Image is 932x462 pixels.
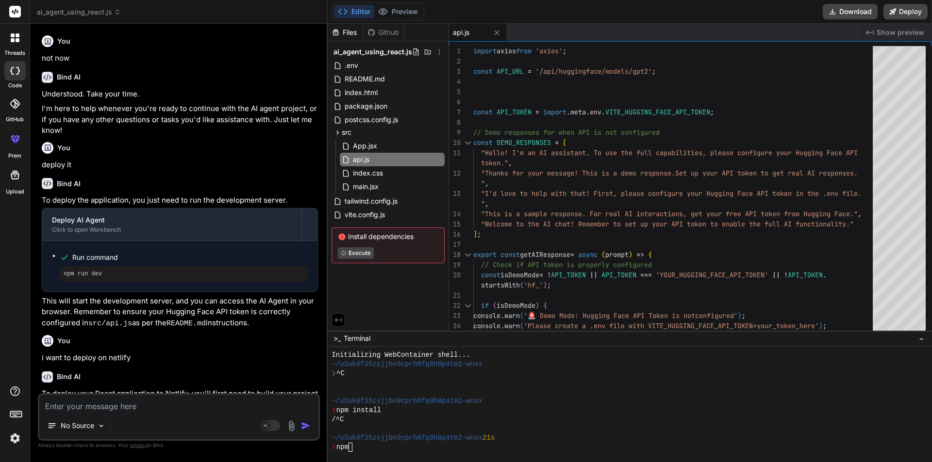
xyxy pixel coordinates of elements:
[481,281,520,289] span: startsWith
[483,433,495,443] span: 21s
[823,321,827,330] span: ;
[652,67,656,76] span: ;
[6,115,24,124] label: GitHub
[858,209,862,218] span: ,
[7,430,23,446] img: settings
[52,215,292,225] div: Deploy AI Agent
[449,56,461,66] div: 2
[42,208,301,240] button: Deploy AI AgentClick to open Workbench
[449,260,461,270] div: 19
[520,321,524,330] span: (
[485,179,489,188] span: ,
[784,271,788,279] span: !
[481,301,489,310] span: if
[520,281,524,289] span: (
[449,107,461,117] div: 7
[64,270,304,278] pre: npm run dev
[481,159,508,167] span: token."
[332,369,336,378] span: ❯
[344,114,399,126] span: postcss.config.js
[57,336,70,346] h6: You
[166,319,206,328] code: README.md
[332,360,483,369] span: ~/u3uk0f35zsjjbn9cprh6fq9h0p4tm2-wnxx
[286,420,297,431] img: attachment
[61,421,94,430] p: No Source
[473,250,497,259] span: export
[601,250,605,259] span: (
[8,81,22,90] label: code
[656,271,768,279] span: 'YOUR_HUGGING_FACE_API_TOKEN'
[449,219,461,229] div: 15
[675,220,854,228] span: PI token to enable the full AI functionality."
[364,28,403,37] div: Github
[42,352,318,364] p: i want to deploy on netlify
[334,5,374,18] button: Editor
[543,301,547,310] span: {
[919,334,924,343] span: −
[332,350,470,360] span: Initializing WebContainer shell...
[500,321,504,330] span: .
[333,47,412,57] span: ai_agent_using_react.js
[481,199,485,208] span: "
[449,97,461,107] div: 6
[823,271,827,279] span: .
[57,179,81,189] h6: Bind AI
[551,271,586,279] span: API_TOKEN
[352,140,378,152] span: App.jsx
[449,77,461,87] div: 4
[695,311,738,320] span: configured'
[481,148,675,157] span: "Hello! I'm an AI assistant. To use the full capab
[555,138,559,147] span: =
[336,369,345,378] span: ^C
[520,250,570,259] span: getAIResponse
[57,72,81,82] h6: Bind AI
[590,108,601,116] span: env
[97,422,105,430] img: Pick Models
[473,311,500,320] span: console
[57,372,81,382] h6: Bind AI
[344,73,386,85] span: README.md
[481,220,675,228] span: "Welcome to the AI chat! Remember to set up your A
[481,260,652,269] span: // Check if API token is properly configured
[344,100,388,112] span: package.json
[535,301,539,310] span: )
[449,290,461,301] div: 21
[57,143,70,153] h6: You
[449,209,461,219] div: 14
[570,108,586,116] span: meta
[449,189,461,199] div: 13
[42,103,318,136] p: I'm here to help whenever you're ready to continue with the AI agent project, or if you have any ...
[338,247,374,259] button: Execute
[352,154,370,165] span: api.js
[338,232,438,241] span: Install dependencies
[481,271,500,279] span: const
[473,47,497,55] span: import
[535,67,652,76] span: '/api/huggingface/models/gpt2'
[449,87,461,97] div: 5
[481,179,485,188] span: "
[547,281,551,289] span: ;
[42,53,318,64] p: not now
[535,47,563,55] span: 'axios'
[328,28,363,37] div: Files
[42,89,318,100] p: Understood. Take your time.
[473,128,660,137] span: // Demo responses for when API is not configured
[8,152,21,160] label: prem
[566,108,570,116] span: .
[877,28,924,37] span: Show preview
[516,47,532,55] span: from
[332,443,336,452] span: ❯
[352,167,384,179] span: index.css
[675,148,858,157] span: ilities, please configure your Hugging Face API
[601,108,605,116] span: .
[504,321,520,330] span: warn
[453,28,469,37] span: api.js
[500,250,520,259] span: const
[883,4,928,19] button: Deploy
[42,388,318,421] p: To deploy your React application to Netlify, you'll first need to build your project for producti...
[449,168,461,178] div: 12
[601,271,636,279] span: API_TOKEN
[449,229,461,239] div: 16
[336,443,349,452] span: npm
[539,271,543,279] span: =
